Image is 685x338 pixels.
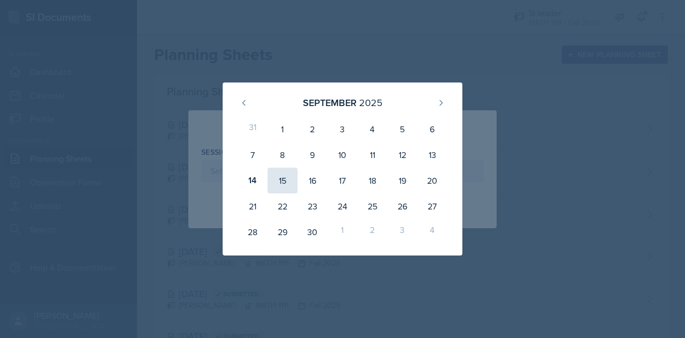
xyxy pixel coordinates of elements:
div: 7 [238,142,268,168]
div: 22 [268,193,298,219]
div: 31 [238,116,268,142]
div: 2 [357,219,387,245]
div: 21 [238,193,268,219]
div: 8 [268,142,298,168]
div: 27 [417,193,447,219]
div: 24 [328,193,357,219]
div: 4 [417,219,447,245]
div: 12 [387,142,417,168]
div: 30 [298,219,328,245]
div: 18 [357,168,387,193]
div: 2025 [359,95,383,110]
div: September [303,95,356,110]
div: 14 [238,168,268,193]
div: 4 [357,116,387,142]
div: 1 [328,219,357,245]
div: 2 [298,116,328,142]
div: 20 [417,168,447,193]
div: 3 [328,116,357,142]
div: 10 [328,142,357,168]
div: 19 [387,168,417,193]
div: 26 [387,193,417,219]
div: 3 [387,219,417,245]
div: 25 [357,193,387,219]
div: 28 [238,219,268,245]
div: 1 [268,116,298,142]
div: 11 [357,142,387,168]
div: 17 [328,168,357,193]
div: 5 [387,116,417,142]
div: 23 [298,193,328,219]
div: 9 [298,142,328,168]
div: 15 [268,168,298,193]
div: 29 [268,219,298,245]
div: 13 [417,142,447,168]
div: 16 [298,168,328,193]
div: 6 [417,116,447,142]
